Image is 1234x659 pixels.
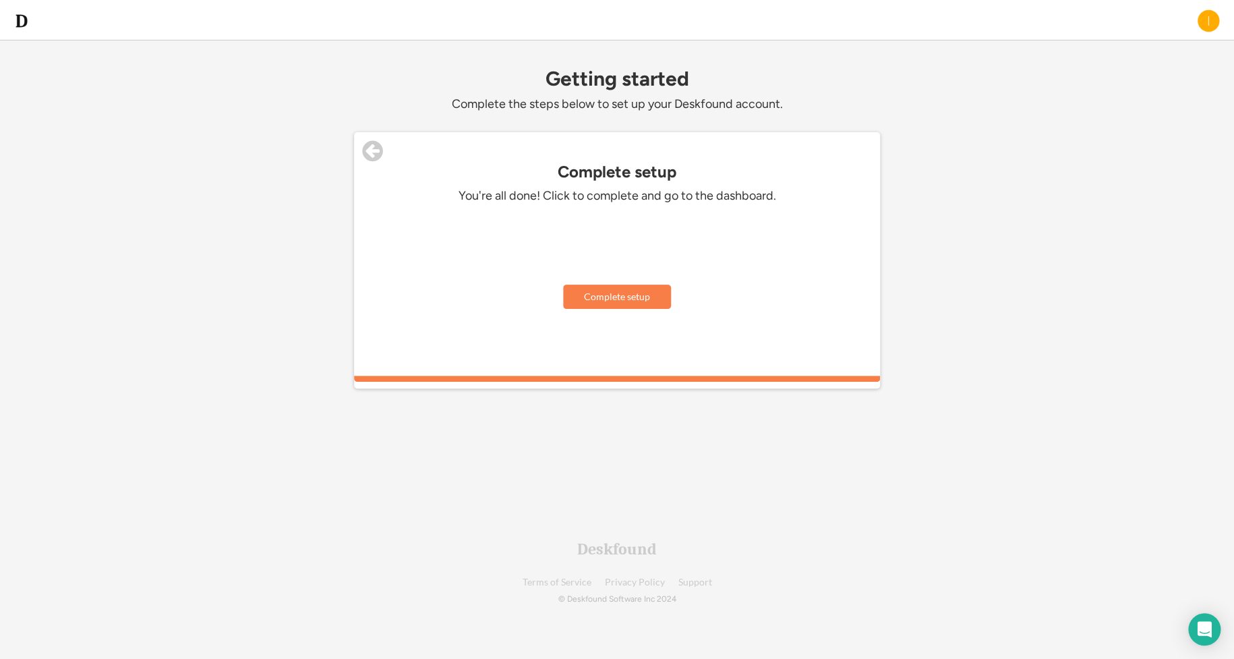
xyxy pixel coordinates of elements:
a: Terms of Service [523,577,591,588]
a: Privacy Policy [605,577,665,588]
div: Open Intercom Messenger [1188,613,1221,646]
div: Deskfound [577,541,657,557]
div: Complete setup [354,163,880,181]
a: Support [678,577,712,588]
div: Complete the steps below to set up your Deskfound account. [354,96,880,112]
button: Complete setup [563,285,671,309]
div: You're all done! Click to complete and go to the dashboard. [415,188,819,204]
img: I.png [1196,9,1221,33]
div: 100% [357,376,877,382]
img: d-whitebg.png [13,13,30,29]
div: Getting started [354,67,880,90]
